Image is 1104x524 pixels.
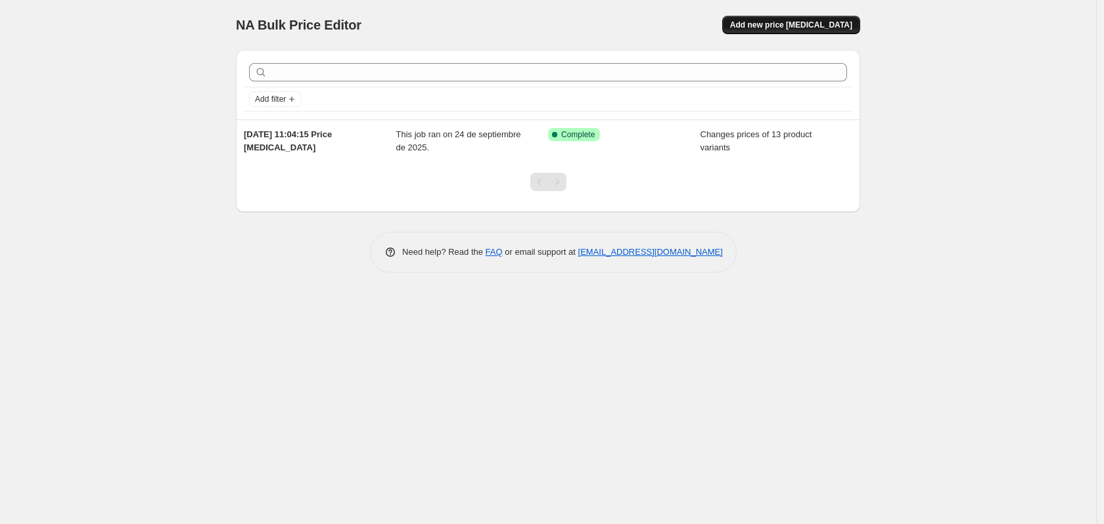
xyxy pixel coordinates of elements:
[244,129,332,152] span: [DATE] 11:04:15 Price [MEDICAL_DATA]
[701,129,812,152] span: Changes prices of 13 product variants
[396,129,521,152] span: This job ran on 24 de septiembre de 2025.
[722,16,860,34] button: Add new price [MEDICAL_DATA]
[578,247,723,257] a: [EMAIL_ADDRESS][DOMAIN_NAME]
[503,247,578,257] span: or email support at
[486,247,503,257] a: FAQ
[561,129,595,140] span: Complete
[530,173,566,191] nav: Pagination
[402,247,486,257] span: Need help? Read the
[730,20,852,30] span: Add new price [MEDICAL_DATA]
[236,18,361,32] span: NA Bulk Price Editor
[249,91,302,107] button: Add filter
[255,94,286,104] span: Add filter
